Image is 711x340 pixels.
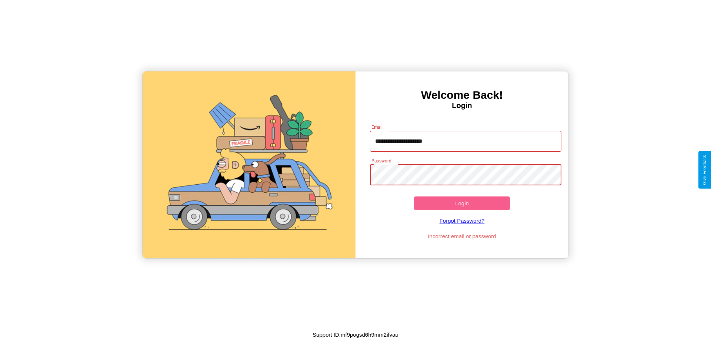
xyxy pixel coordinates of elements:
img: gif [143,71,355,258]
a: Forgot Password? [366,210,558,231]
label: Email [371,124,383,130]
label: Password [371,158,391,164]
h3: Welcome Back! [355,89,568,101]
button: Login [414,196,510,210]
div: Give Feedback [702,155,707,185]
p: Support ID: mf9pogsd6h9mm2ifvau [313,330,398,340]
p: Incorrect email or password [366,231,558,241]
h4: Login [355,101,568,110]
